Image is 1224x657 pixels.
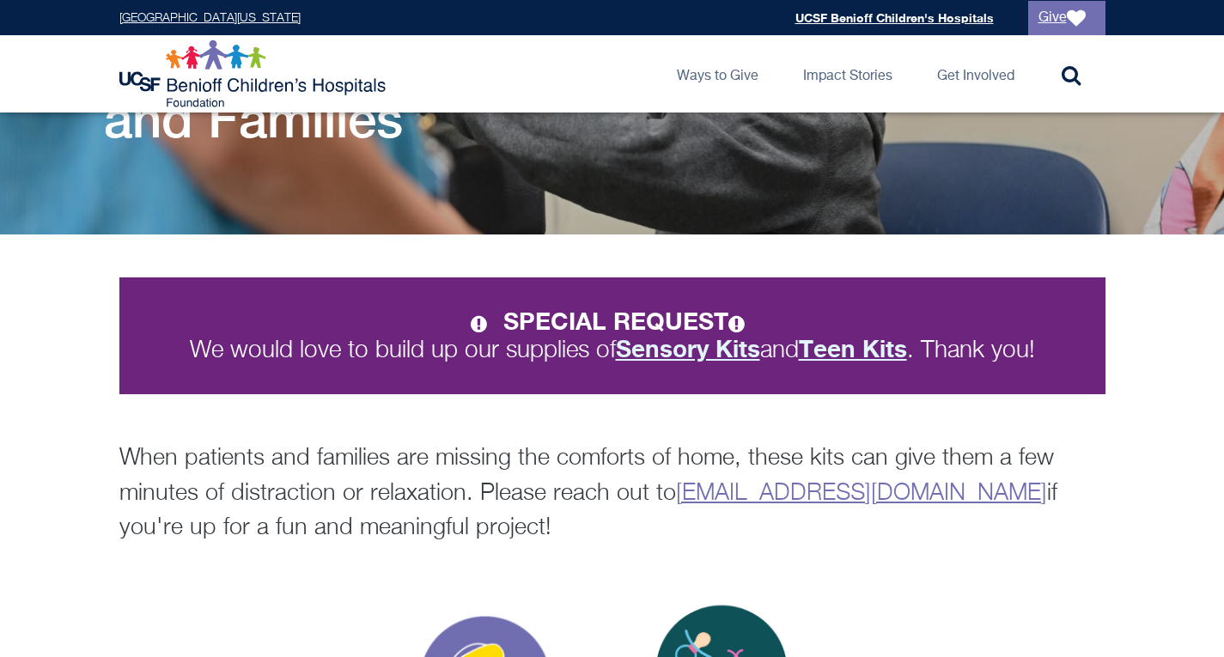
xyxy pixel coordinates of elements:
[663,35,772,113] a: Ways to Give
[503,307,754,335] strong: SPECIAL REQUEST
[789,35,906,113] a: Impact Stories
[1028,1,1105,35] a: Give
[119,40,390,108] img: Logo for UCSF Benioff Children's Hospitals Foundation
[676,482,1047,505] a: [EMAIL_ADDRESS][DOMAIN_NAME]
[795,10,994,25] a: UCSF Benioff Children's Hospitals
[799,334,907,362] strong: Teen Kits
[799,338,907,362] a: Teen Kits
[119,12,301,24] a: [GEOGRAPHIC_DATA][US_STATE]
[150,308,1075,363] p: We would love to build up our supplies of and . Thank you!
[923,35,1028,113] a: Get Involved
[616,334,760,362] strong: Sensory Kits
[616,338,760,362] a: Sensory Kits
[119,441,1105,546] p: When patients and families are missing the comforts of home, these kits can give them a few minut...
